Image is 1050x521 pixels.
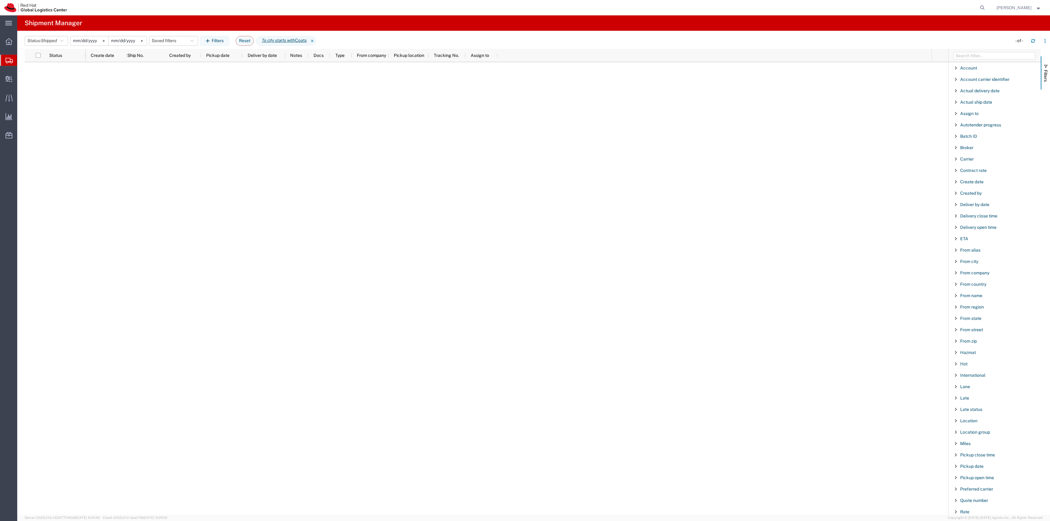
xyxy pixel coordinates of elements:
[91,53,114,58] span: Create date
[1015,38,1026,44] div: - of -
[960,361,968,366] span: Hot
[960,464,984,469] span: Pickup date
[960,282,986,287] span: From country
[960,418,977,423] span: Location
[103,516,167,519] span: Client: 2025.21.0-faee749
[960,191,982,196] span: Created by
[290,53,302,58] span: Notes
[149,36,198,46] button: Saved filters
[960,384,970,389] span: Lane
[960,111,979,116] span: Assign to
[49,53,62,58] span: Status
[127,53,144,58] span: Ship No.
[960,270,989,275] span: From company
[960,316,981,321] span: From state
[335,53,345,58] span: Type
[143,516,167,519] span: [DATE] 10:25:10
[960,134,977,139] span: Batch ID
[960,145,973,150] span: Broker
[434,53,459,58] span: Tracking No.
[960,487,993,491] span: Preferred carrier
[313,53,324,58] span: Docs
[471,53,489,58] span: Assign to
[960,498,988,503] span: Quote number
[960,168,987,173] span: Contract rate
[953,52,1035,59] input: Filter Columns Input
[206,53,230,58] span: Pickup date
[948,515,1043,520] span: Copyright © [DATE]-[DATE] Agistix Inc., All Rights Reserved
[996,4,1032,11] span: Robert Lomax
[256,36,309,46] span: To city starts with Coats
[248,53,277,58] span: Deliver by date
[236,36,254,46] button: Reset
[4,3,67,12] img: logo
[960,236,968,241] span: ETA
[960,100,992,105] span: Actual ship date
[960,225,996,230] span: Delivery open time
[960,66,977,70] span: Account
[960,157,974,161] span: Carrier
[960,304,984,309] span: From region
[960,441,971,446] span: Miles
[70,36,108,46] input: Not set
[960,88,1000,93] span: Actual delivery date
[76,516,100,519] span: [DATE] 10:41:40
[394,53,424,58] span: Pickup location
[200,36,229,46] button: Filters
[109,36,146,46] input: Not set
[960,350,976,355] span: Hazmat
[960,339,977,344] span: From zip
[25,15,82,31] h4: Shipment Manager
[960,373,985,378] span: International
[960,122,1001,127] span: Autotender progress
[996,4,1042,11] button: [PERSON_NAME]
[960,430,990,435] span: Location group
[960,259,978,264] span: From city
[1043,70,1048,82] span: Filters
[357,53,386,58] span: From company
[960,327,983,332] span: From street
[960,248,980,253] span: From alias
[25,36,68,46] button: Status:Shipped
[25,516,100,519] span: Server: 2025.21.0-c63077040a8
[960,293,982,298] span: From name
[960,407,982,412] span: Late status
[169,53,191,58] span: Created by
[41,38,57,43] span: Shipped
[960,179,984,184] span: Create date
[960,452,995,457] span: Pickup close time
[960,213,997,218] span: Delivery close time
[262,37,295,44] i: To city starts with
[960,475,994,480] span: Pickup open time
[960,202,989,207] span: Deliver by date
[960,77,1009,82] span: Account carrier identifier
[960,396,969,400] span: Late
[960,509,969,514] span: Rate
[948,62,1041,515] div: Filter List 66 Filters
